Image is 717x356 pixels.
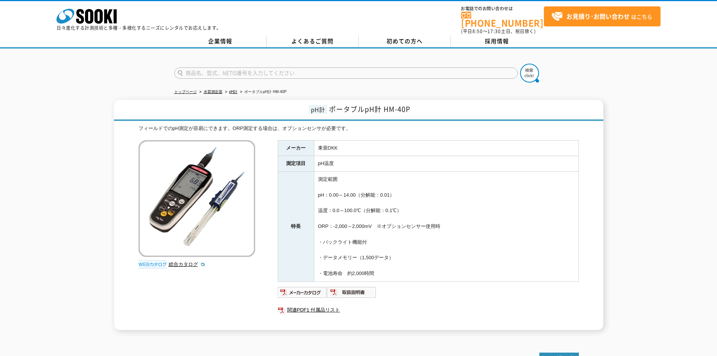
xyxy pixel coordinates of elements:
span: 17:30 [487,28,501,35]
th: 測定項目 [278,156,314,172]
span: pH計 [309,105,327,114]
a: 総合カタログ [169,261,206,267]
a: 関連PDF1 付属品リスト [278,305,579,315]
a: pH計 [229,90,238,94]
a: 初めての方へ [359,36,451,47]
a: お見積り･お問い合わせはこちら [544,6,661,26]
img: メーカーカタログ [278,286,327,298]
a: 採用情報 [451,36,543,47]
td: 東亜DKK [314,140,578,156]
span: 8:50 [472,28,483,35]
a: 水質測定器 [204,90,222,94]
th: メーカー [278,140,314,156]
p: 日々進化する計測技術と多種・多様化するニーズにレンタルでお応えします。 [56,26,221,30]
input: 商品名、型式、NETIS番号を入力してください [174,67,518,79]
img: 取扱説明書 [327,286,376,298]
a: よくあるご質問 [266,36,359,47]
a: 企業情報 [174,36,266,47]
a: 取扱説明書 [327,291,376,297]
strong: お見積り･お問い合わせ [566,12,630,21]
img: webカタログ [139,261,167,268]
td: 測定範囲 pH：0.00～14.00（分解能：0.01） 温度：0.0～100.0℃（分解能：0.1℃） ORP：-2,000～2,000mV ※オプションセンサー使用時 ・バックライト機能付 ... [314,172,578,281]
img: btn_search.png [520,64,539,83]
span: お電話でのお問い合わせは [461,6,544,11]
a: トップページ [174,90,197,94]
th: 特長 [278,172,314,281]
li: ポータブルpH計 HM-40P [239,88,286,96]
td: pH温度 [314,156,578,172]
span: 初めての方へ [387,37,423,45]
div: フィールドでのpH測定が容易にできます。ORP測定する場合は、オプションセンサが必要です。 [139,125,579,133]
a: [PHONE_NUMBER] [461,12,544,27]
span: はこちら [551,11,652,22]
a: メーカーカタログ [278,291,327,297]
span: (平日 ～ 土日、祝日除く) [461,28,536,35]
span: ポータブルpH計 HM-40P [329,104,410,114]
img: ポータブルpH計 HM-40P [139,140,255,257]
